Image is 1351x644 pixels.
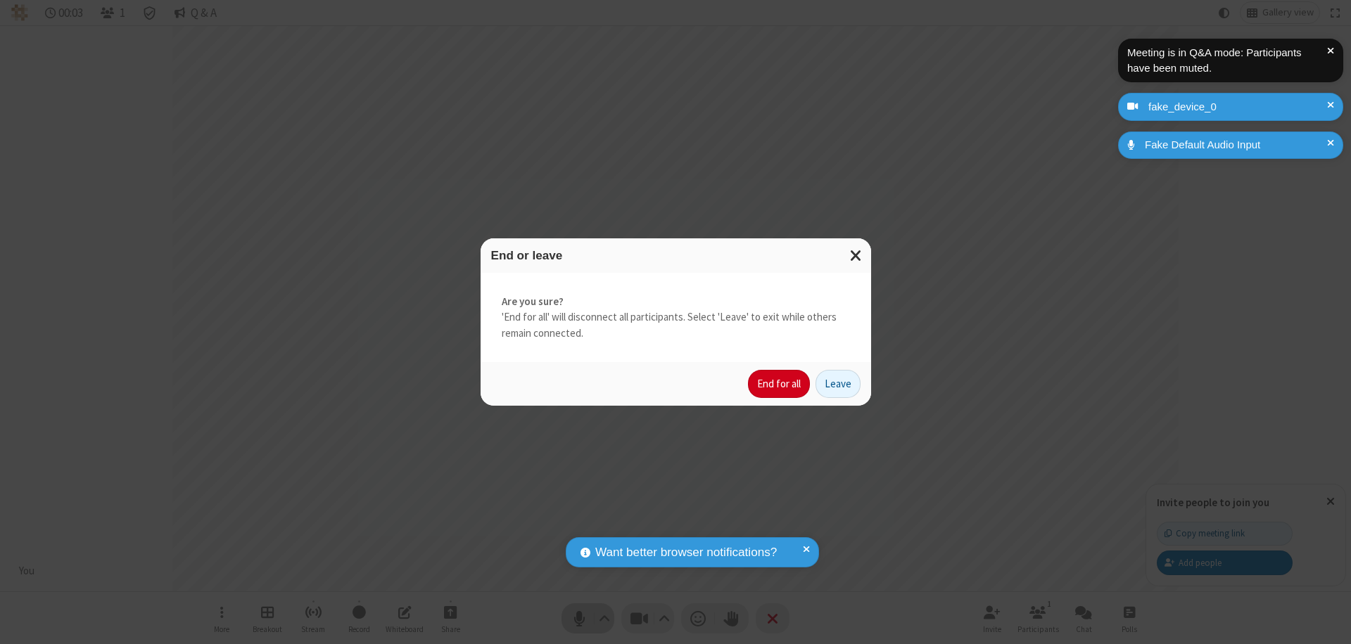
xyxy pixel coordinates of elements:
h3: End or leave [491,249,861,262]
button: Close modal [842,238,871,273]
div: Meeting is in Q&A mode: Participants have been muted. [1127,45,1327,77]
button: Leave [816,370,861,398]
span: Want better browser notifications? [595,543,777,562]
div: Fake Default Audio Input [1140,137,1333,153]
div: fake_device_0 [1143,99,1333,115]
strong: Are you sure? [502,294,850,310]
div: 'End for all' will disconnect all participants. Select 'Leave' to exit while others remain connec... [481,273,871,363]
button: End for all [748,370,810,398]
